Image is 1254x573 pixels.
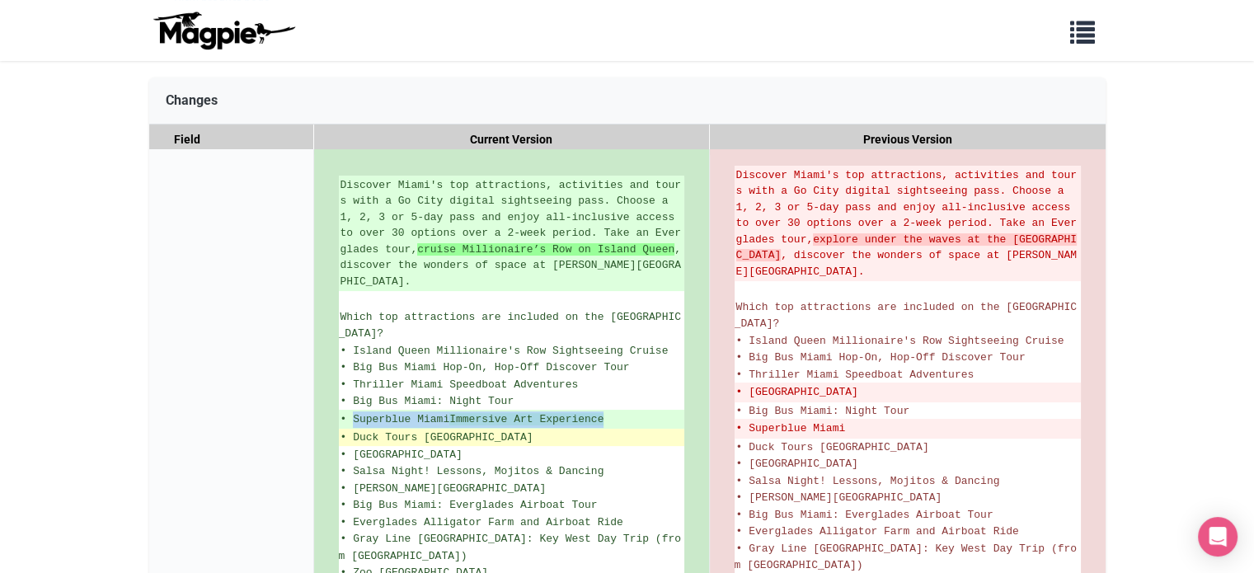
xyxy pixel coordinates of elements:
[1198,517,1238,557] div: Open Intercom Messenger
[149,124,314,155] div: Field
[736,233,1077,262] strong: explore under the waves at the [GEOGRAPHIC_DATA]
[736,525,1019,538] span: • Everglades Alligator Farm and Airboat Ride
[341,411,683,428] ins: • Superblue Miami
[736,458,858,470] span: • [GEOGRAPHIC_DATA]
[736,491,942,504] span: • [PERSON_NAME][GEOGRAPHIC_DATA]
[341,395,514,407] span: • Big Bus Miami: Night Tour
[736,405,910,417] span: • Big Bus Miami: Night Tour
[149,77,1106,124] div: Changes
[341,449,463,461] span: • [GEOGRAPHIC_DATA]
[341,499,598,511] span: • Big Bus Miami: Everglades Airboat Tour
[735,542,1077,572] span: • Gray Line [GEOGRAPHIC_DATA]: Key West Day Trip (from [GEOGRAPHIC_DATA])
[341,378,579,391] span: • Thriller Miami Speedboat Adventures
[449,413,604,425] strong: Immersive Art Experience
[710,124,1106,155] div: Previous Version
[417,243,674,256] strong: cruise Millionaire’s Row on Island Queen
[341,431,533,444] span: • Duck Tours [GEOGRAPHIC_DATA]
[314,124,710,155] div: Current Version
[736,475,1000,487] span: • Salsa Night! Lessons, Mojitos & Dancing
[341,345,669,357] span: • Island Queen Millionaire's Row Sightseeing Cruise
[736,167,1079,280] del: Discover Miami's top attractions, activities and tours with a Go City digital sightseeing pass. C...
[341,177,683,290] ins: Discover Miami's top attractions, activities and tours with a Go City digital sightseeing pass. C...
[735,301,1077,331] span: Which top attractions are included on the [GEOGRAPHIC_DATA]?
[736,420,1079,437] del: • Superblue Miami
[736,384,1079,401] del: • [GEOGRAPHIC_DATA]
[341,361,630,373] span: • Big Bus Miami Hop-On, Hop-Off Discover Tour
[341,516,623,528] span: • Everglades Alligator Farm and Airboat Ride
[341,465,604,477] span: • Salsa Night! Lessons, Mojitos & Dancing
[736,369,975,381] span: • Thriller Miami Speedboat Adventures
[341,482,547,495] span: • [PERSON_NAME][GEOGRAPHIC_DATA]
[339,311,681,341] span: Which top attractions are included on the [GEOGRAPHIC_DATA]?
[339,533,681,562] span: • Gray Line [GEOGRAPHIC_DATA]: Key West Day Trip (from [GEOGRAPHIC_DATA])
[149,11,298,50] img: logo-ab69f6fb50320c5b225c76a69d11143b.png
[736,441,929,453] span: • Duck Tours [GEOGRAPHIC_DATA]
[736,351,1026,364] span: • Big Bus Miami Hop-On, Hop-Off Discover Tour
[736,509,993,521] span: • Big Bus Miami: Everglades Airboat Tour
[736,335,1064,347] span: • Island Queen Millionaire's Row Sightseeing Cruise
